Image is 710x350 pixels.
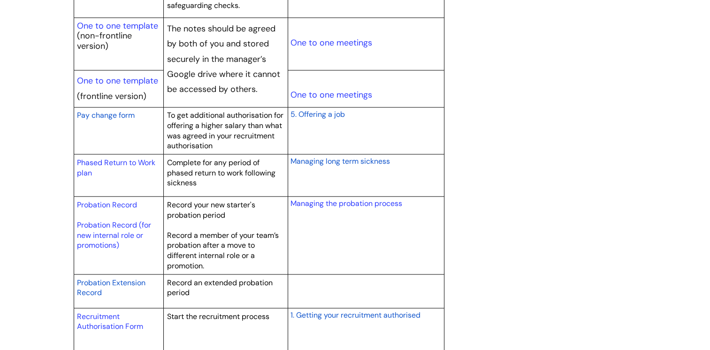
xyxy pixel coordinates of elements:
span: Managing long term sickness [290,156,389,166]
p: (non-frontline version) [77,31,160,51]
td: (frontline version) [74,70,164,107]
span: To get additional authorisation for offering a higher salary than what was agreed in your recruit... [167,110,283,151]
span: Complete for any period of phased return to work following sickness [167,158,275,188]
span: Record an extended probation period [167,278,273,298]
span: Probation Extension Record [77,278,145,298]
a: Pay change form [77,109,135,121]
span: Record your new starter's probation period [167,200,255,220]
a: Recruitment Authorisation Form [77,312,143,332]
td: The notes should be agreed by both of you and stored securely in the manager’s Google drive where... [164,18,288,107]
span: Record a member of your team’s probation after a move to different internal role or a promotion. [167,230,279,271]
a: 1. Getting your recruitment authorised [290,309,420,320]
span: 5. Offering a job [290,109,344,119]
a: One to one template [77,75,158,86]
span: 1. Getting your recruitment authorised [290,310,420,320]
a: Probation Record [77,200,137,210]
span: Pay change form [77,110,135,120]
a: Probation Extension Record [77,277,145,298]
a: Managing the probation process [290,198,402,208]
a: Phased Return to Work plan [77,158,155,178]
a: 5. Offering a job [290,108,344,120]
a: One to one template [77,20,158,31]
a: One to one meetings [290,89,372,100]
a: One to one meetings [290,37,372,48]
a: Managing long term sickness [290,155,389,167]
a: Probation Record (for new internal role or promotions) [77,220,151,250]
span: Start the recruitment process [167,312,269,321]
